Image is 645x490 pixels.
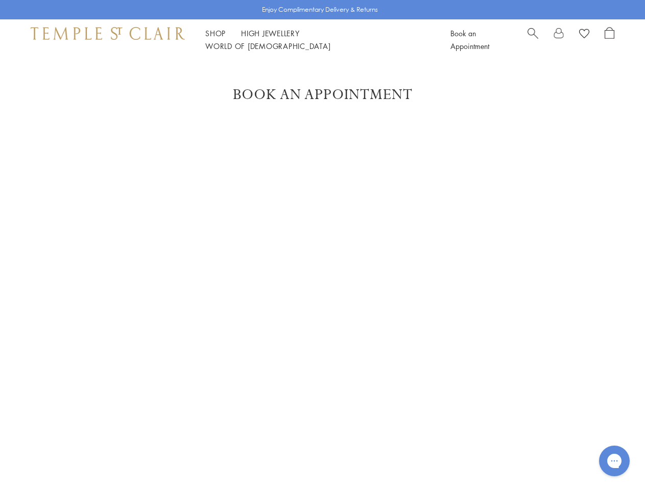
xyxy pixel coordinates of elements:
[205,41,330,51] a: World of [DEMOGRAPHIC_DATA]World of [DEMOGRAPHIC_DATA]
[31,27,185,39] img: Temple St. Clair
[579,27,589,42] a: View Wishlist
[241,28,300,38] a: High JewelleryHigh Jewellery
[205,27,427,53] nav: Main navigation
[605,27,614,53] a: Open Shopping Bag
[594,442,635,480] iframe: Gorgias live chat messenger
[41,86,604,104] h1: Book An Appointment
[205,28,226,38] a: ShopShop
[262,5,378,15] p: Enjoy Complimentary Delivery & Returns
[450,28,489,51] a: Book an Appointment
[528,27,538,53] a: Search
